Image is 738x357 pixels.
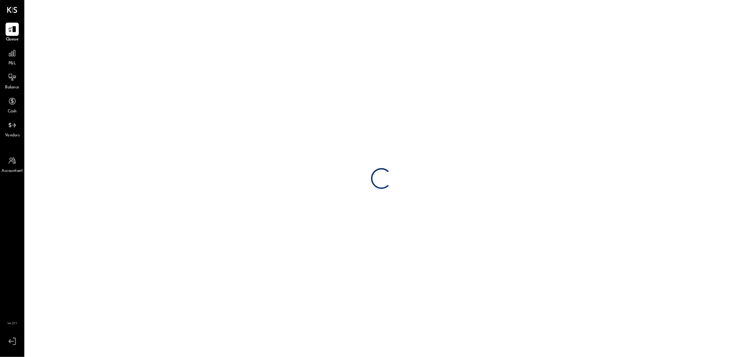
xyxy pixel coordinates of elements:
[5,85,19,91] span: Balance
[2,168,23,174] span: Accountant
[0,95,24,115] a: Cash
[0,23,24,43] a: Queue
[8,61,16,67] span: P&L
[6,37,19,43] span: Queue
[8,109,17,115] span: Cash
[0,119,24,139] a: Vendors
[0,154,24,174] a: Accountant
[0,47,24,67] a: P&L
[5,133,20,139] span: Vendors
[0,71,24,91] a: Balance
